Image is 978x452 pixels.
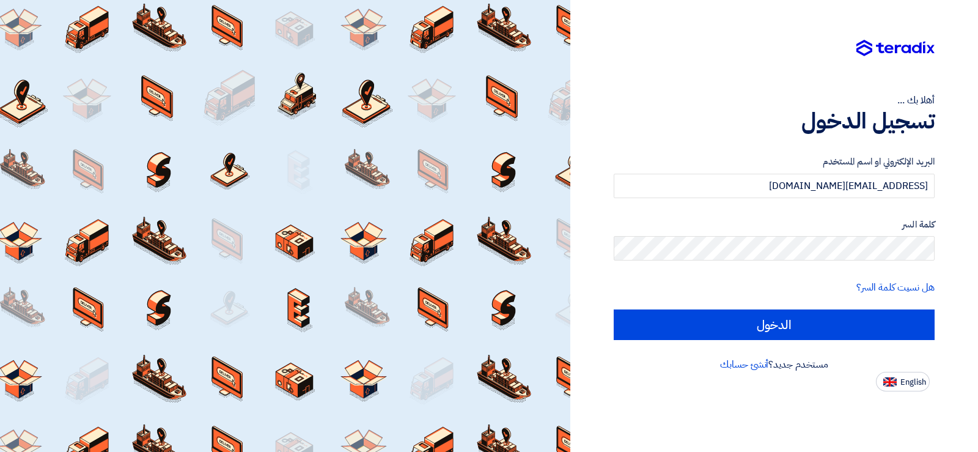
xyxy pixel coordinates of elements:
label: البريد الإلكتروني او اسم المستخدم [614,155,935,169]
input: أدخل بريد العمل الإلكتروني او اسم المستخدم الخاص بك ... [614,174,935,198]
button: English [876,372,930,391]
img: en-US.png [883,377,897,387]
label: كلمة السر [614,218,935,232]
div: مستخدم جديد؟ [614,357,935,372]
a: هل نسيت كلمة السر؟ [856,280,935,295]
img: Teradix logo [856,40,935,57]
div: أهلا بك ... [614,93,935,108]
h1: تسجيل الدخول [614,108,935,135]
span: English [900,378,926,387]
input: الدخول [614,309,935,340]
a: أنشئ حسابك [720,357,768,372]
